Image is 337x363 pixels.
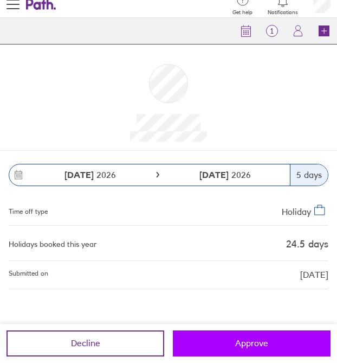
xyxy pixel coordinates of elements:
span: Approve [235,338,268,348]
span: Decline [71,338,100,348]
span: Submitted on [9,270,48,279]
strong: [DATE] [64,169,94,180]
div: 5 days [290,164,328,186]
span: 1 [259,27,285,35]
button: Approve [173,330,330,356]
strong: [DATE] [199,169,231,180]
button: Decline [7,330,164,356]
div: Time off type [9,203,48,216]
span: Get help [232,9,252,16]
span: 2026 [64,170,116,180]
span: Notifications [268,9,298,16]
a: 1 [259,18,285,44]
div: Holidays booked this year [9,240,97,249]
span: Holiday [282,206,311,216]
span: 2026 [199,170,251,180]
span: [DATE] [300,270,328,279]
div: 24.5 days [286,239,328,250]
